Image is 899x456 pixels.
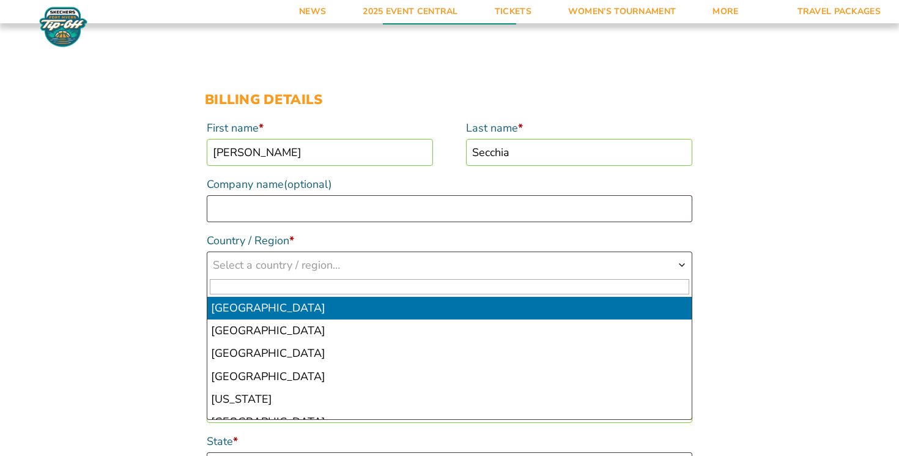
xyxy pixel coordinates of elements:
label: Last name [466,117,692,139]
span: Select a country / region… [213,258,340,272]
li: [GEOGRAPHIC_DATA] [207,411,692,433]
li: [GEOGRAPHIC_DATA] [207,297,692,320]
span: (optional) [284,177,332,192]
li: [GEOGRAPHIC_DATA] [207,320,692,342]
h3: Billing details [205,92,694,108]
img: Fort Myers Tip-Off [37,6,90,48]
label: Company name [207,173,692,195]
label: First name [207,117,433,139]
li: [GEOGRAPHIC_DATA] [207,342,692,365]
label: State [207,430,692,452]
label: Country / Region [207,230,692,252]
span: Country / Region [207,252,692,278]
li: [US_STATE] [207,388,692,411]
li: [GEOGRAPHIC_DATA] [207,365,692,388]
